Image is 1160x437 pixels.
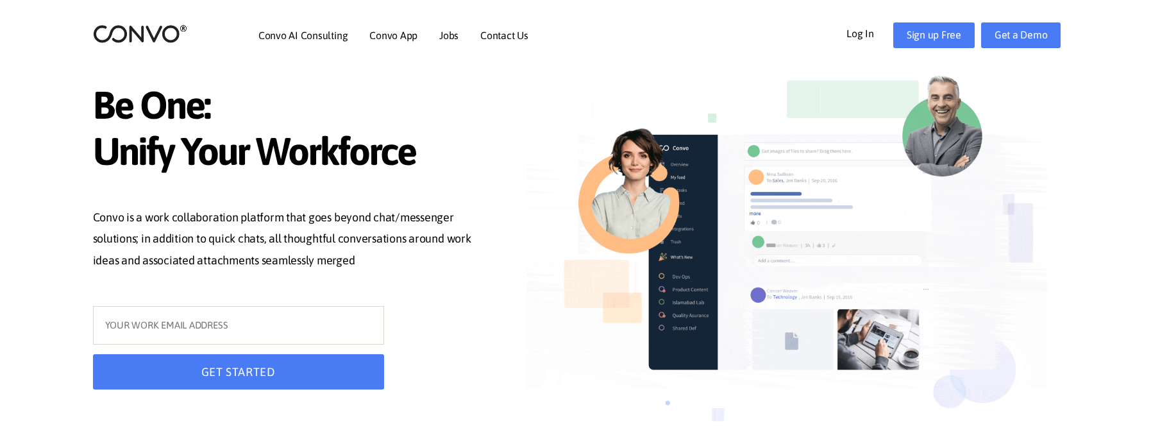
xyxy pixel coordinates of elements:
[93,128,488,178] span: Unify Your Workforce
[846,22,893,43] a: Log In
[369,30,417,40] a: Convo App
[93,24,187,44] img: logo_2.png
[981,22,1061,48] a: Get a Demo
[258,30,348,40] a: Convo AI Consulting
[93,354,384,390] button: GET STARTED
[93,82,488,132] span: Be One:
[93,306,384,345] input: YOUR WORK EMAIL ADDRESS
[480,30,528,40] a: Contact Us
[893,22,975,48] a: Sign up Free
[439,30,458,40] a: Jobs
[93,207,488,275] p: Convo is a work collaboration platform that goes beyond chat/messenger solutions; in addition to ...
